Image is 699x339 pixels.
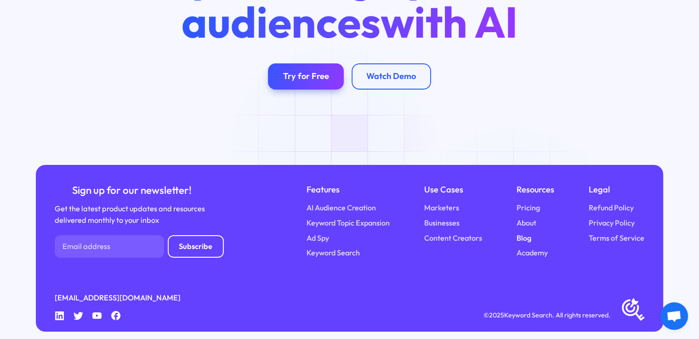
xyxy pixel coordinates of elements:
div: Use Cases [424,183,482,197]
div: Legal [589,183,644,197]
div: Features [307,183,390,197]
span: 2025 [489,311,504,319]
a: Privacy Policy [589,217,635,229]
div: Resources [517,183,554,197]
a: Ad Spy [307,232,329,244]
a: Content Creators [424,232,482,244]
a: Blog [517,232,531,244]
div: Watch Demo [366,71,416,82]
a: Pricing [517,202,540,214]
a: Refund Policy [589,202,634,214]
div: Try for Free [283,71,329,82]
a: Try for Free [268,63,344,90]
a: About [517,217,536,229]
a: Academy [517,247,548,259]
div: Get the latest product updates and resources delivered monthly to your inbox [55,203,209,226]
a: Terms of Service [589,232,644,244]
input: Email address [55,235,164,258]
div: Open chat [660,302,688,330]
form: Newsletter Form [55,235,224,258]
a: Keyword Search [307,247,360,259]
div: Sign up for our newsletter! [55,183,209,198]
div: © Keyword Search. All rights reserved. [483,310,610,320]
a: Watch Demo [352,63,431,90]
input: Subscribe [168,235,224,258]
a: AI Audience Creation [307,202,376,214]
a: Marketers [424,202,459,214]
a: Businesses [424,217,460,229]
a: [EMAIL_ADDRESS][DOMAIN_NAME] [55,292,181,304]
a: Keyword Topic Expansion [307,217,390,229]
